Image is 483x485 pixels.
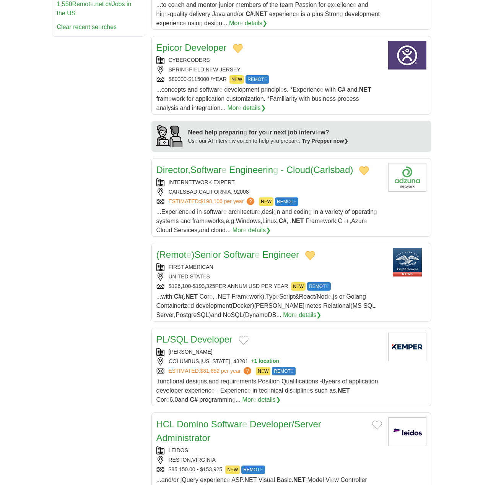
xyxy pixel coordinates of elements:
[312,95,322,102] readpronunciation-span: bus
[156,419,321,443] a: HCL Domino Software Developer/Server Administrator
[161,86,186,93] readpronunciation-word: concepts
[156,218,179,224] readpronunciation-word: systems
[98,24,102,30] readpronunciation-span: a
[188,129,203,136] readpronunciation-word: Need
[232,138,236,144] readpronunciation-span: w
[164,11,168,17] readpronunciation-span: h
[156,2,380,26] span: .
[233,44,243,53] button: Add to favorite jobs
[186,2,197,8] readpronunciation-word: and
[109,1,112,7] readpronunciation-span: #
[204,20,215,26] readpronunciation-span: desi
[262,209,273,215] readpronunciation-span: desi
[156,42,182,53] readpronunciation-word: Epicor
[205,218,208,224] readpronunciation-span: e
[172,95,185,102] readpronunciation-span: work
[197,189,199,195] readpronunciation-span: ,
[161,2,166,8] readpronunciation-word: to
[188,20,199,26] readpronunciation-span: usin
[280,86,284,93] readpronunciation-span: e
[276,396,281,403] readpronunciation-span: ❯
[169,447,188,453] a: LEIDOS
[106,1,109,7] readpronunciation-word: c
[57,24,72,30] readpronunciation-word: Clear
[327,2,334,8] readpronunciation-span: ex
[263,2,268,8] readpronunciation-word: of
[195,138,198,144] readpronunciation-span: e
[282,209,292,215] readpronunciation-word: and
[312,11,323,17] readpronunciation-word: plus
[102,24,117,30] readpronunciation-span: rches
[186,249,191,260] readpronunciation-span: e
[388,333,426,361] img: Kemper logo
[246,138,252,144] readpronunciation-span: ch
[323,95,336,102] readpronunciation-span: ness
[219,2,234,8] readpronunciation-word: junior
[237,11,238,17] readpronunciation-span: /
[286,165,311,175] readpronunciation-word: Cloud
[169,197,256,206] a: ESTIMATED:$198,106 per year ?
[295,2,317,8] readpronunciation-word: Passion
[226,189,228,195] readpronunciation-span: I
[239,336,249,345] button: Add to favorite jobs
[273,138,276,144] readpronunciation-span: o
[261,86,281,93] readpronunciation-span: principl
[213,249,221,260] readpronunciation-span: or
[358,2,368,8] readpronunciation-word: and
[315,129,320,136] readpronunciation-span: ie
[313,165,350,175] readpronunciation-word: Carlsbad
[156,249,299,260] a: (Remote)Senior Software Engineer
[347,86,358,93] readpronunciation-word: and
[258,396,276,403] readpronunciation-word: details
[156,11,161,17] readpronunciation-span: hi
[227,11,237,17] readpronunciation-word: and
[253,138,257,144] readpronunciation-word: to
[187,86,198,93] readpronunciation-word: and
[203,209,223,215] readpronunciation-span: softwar
[156,20,183,26] readpronunciation-span: experienc
[270,2,278,8] readpronunciation-word: the
[276,138,279,144] readpronunciation-span: u
[302,138,349,144] a: Try Prepper now❯
[316,312,321,318] readpronunciation-span: ❯
[307,11,311,17] readpronunciation-word: a
[245,20,262,26] readpronunciation-word: details
[255,249,260,260] readpronunciation-span: e
[251,357,254,365] span: +
[94,1,95,7] readpronunciation-span: .
[161,209,189,215] readpronunciation-span: Experienc
[169,264,213,270] a: FIRST AMERICAN
[262,249,299,260] readpronunciation-word: Engineer
[320,209,323,215] readpronunciation-word: a
[299,129,315,136] readpronunciation-span: interv
[227,103,265,113] a: More details❯
[156,105,179,111] readpronunciation-word: analysis
[221,368,229,374] readpronunciation-word: per
[273,165,278,175] readpronunciation-span: g
[57,24,117,30] a: Clear recent searches
[291,419,294,429] readpronunciation-span: /
[344,138,348,144] readpronunciation-span: ❯
[200,198,222,204] span: $198,106
[294,209,308,215] readpronunciation-span: codin
[266,129,270,136] readpronunciation-span: u
[334,2,337,8] readpronunciation-span: c
[187,95,194,102] readpronunciation-word: for
[259,138,269,144] readpronunciation-word: help
[197,66,204,73] readpronunciation-span: LD
[199,198,200,204] readpronunciation-span: :
[168,334,170,344] readpronunciation-span: /
[342,86,345,93] readpronunciation-span: #
[200,86,220,93] readpronunciation-span: softwar
[310,165,313,175] readpronunciation-span: (
[169,349,213,355] a: [PERSON_NAME]
[388,41,426,70] img: CyberCoders logo
[350,165,353,175] readpronunciation-span: )
[243,227,246,233] readpronunciation-span: e
[325,11,340,17] readpronunciation-span: Stron
[72,1,90,7] readpronunciation-span: Remot
[244,367,251,375] span: ?
[223,209,227,215] readpronunciation-span: e
[276,209,280,215] readpronunciation-span: n
[169,368,199,374] readpronunciation-word: ESTIMATED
